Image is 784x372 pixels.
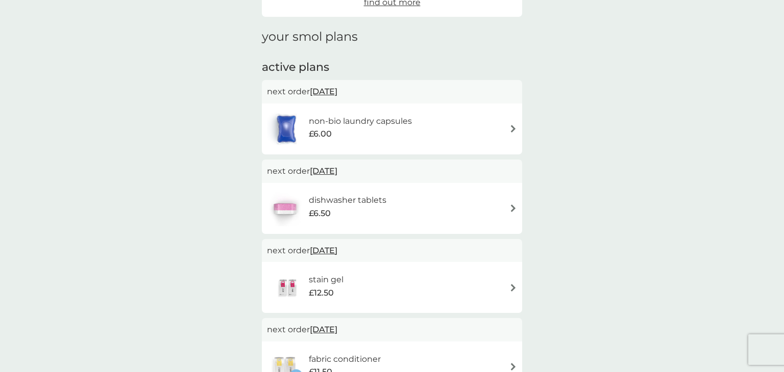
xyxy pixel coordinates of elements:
span: [DATE] [310,161,337,181]
h6: dishwasher tablets [309,194,386,207]
h6: non-bio laundry capsules [309,115,412,128]
img: arrow right [509,284,517,291]
img: arrow right [509,363,517,370]
span: [DATE] [310,320,337,339]
img: arrow right [509,125,517,132]
span: £6.00 [309,127,332,141]
img: dishwasher tablets [267,191,303,226]
img: arrow right [509,204,517,212]
span: [DATE] [310,241,337,260]
p: next order [267,323,517,336]
img: non-bio laundry capsules [267,111,306,147]
h1: your smol plans [262,30,522,44]
p: next order [267,85,517,98]
span: [DATE] [310,82,337,101]
h2: active plans [262,60,522,75]
span: £6.50 [309,207,331,220]
p: next order [267,244,517,257]
p: next order [267,165,517,178]
img: stain gel [267,270,309,305]
h6: stain gel [309,273,344,286]
h6: fabric conditioner [309,353,381,366]
span: £12.50 [309,286,334,300]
